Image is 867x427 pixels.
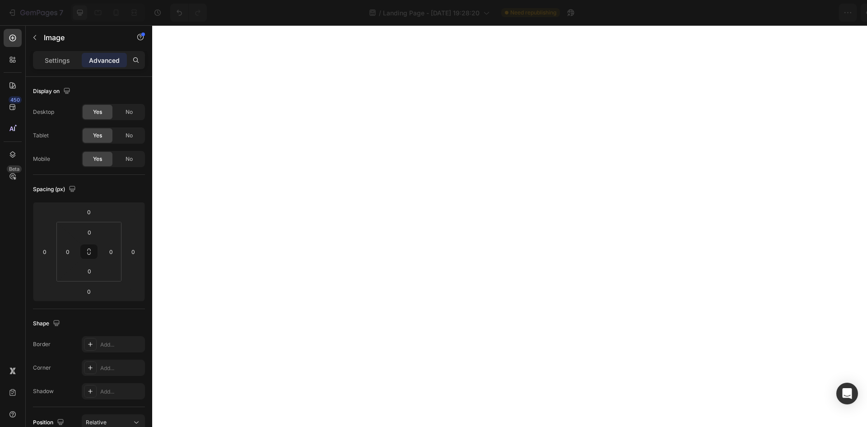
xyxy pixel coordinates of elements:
[126,155,133,163] span: No
[93,108,102,116] span: Yes
[9,96,22,103] div: 450
[80,225,98,239] input: 0px
[33,387,54,395] div: Shadow
[774,4,803,22] button: Save
[89,56,120,65] p: Advanced
[44,32,121,43] p: Image
[510,9,556,17] span: Need republishing
[126,245,140,258] input: 0
[7,165,22,173] div: Beta
[38,245,51,258] input: 0
[126,108,133,116] span: No
[126,131,133,140] span: No
[33,108,54,116] div: Desktop
[383,8,480,18] span: Landing Page - [DATE] 19:28:20
[100,388,143,396] div: Add...
[807,4,845,22] button: Publish
[61,245,75,258] input: 0px
[170,4,207,22] div: Undo/Redo
[33,85,72,98] div: Display on
[33,340,51,348] div: Border
[33,364,51,372] div: Corner
[4,4,67,22] button: 7
[100,364,143,372] div: Add...
[104,245,118,258] input: 0px
[93,131,102,140] span: Yes
[93,155,102,163] span: Yes
[33,155,50,163] div: Mobile
[80,285,98,298] input: 0
[815,8,837,18] div: Publish
[781,9,796,17] span: Save
[100,341,143,349] div: Add...
[152,25,867,427] iframe: To enrich screen reader interactions, please activate Accessibility in Grammarly extension settings
[80,205,98,219] input: 0
[45,56,70,65] p: Settings
[33,183,78,196] div: Spacing (px)
[836,383,858,404] div: Open Intercom Messenger
[86,419,107,426] span: Relative
[80,264,98,278] input: 0px
[379,8,381,18] span: /
[33,131,49,140] div: Tablet
[33,318,62,330] div: Shape
[59,7,63,18] p: 7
